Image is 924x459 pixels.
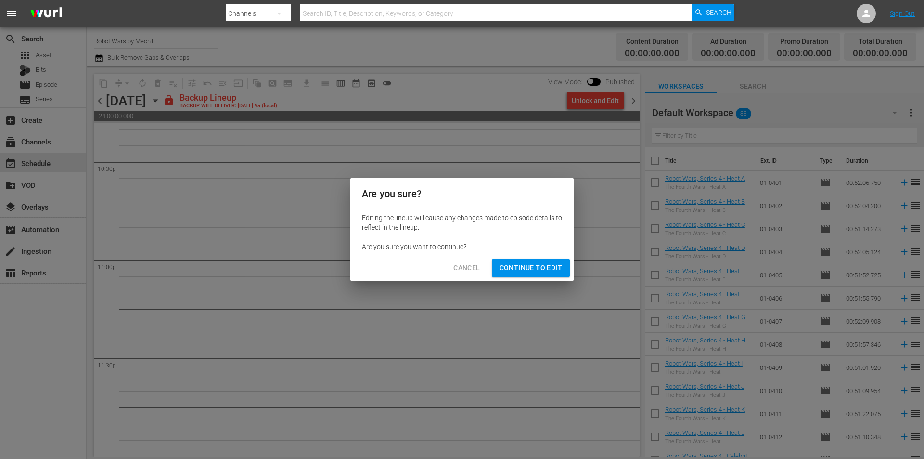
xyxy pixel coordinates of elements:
span: Continue to Edit [500,262,562,274]
span: menu [6,8,17,19]
div: Are you sure you want to continue? [362,242,562,251]
button: Cancel [446,259,488,277]
button: Continue to Edit [492,259,570,277]
div: Editing the lineup will cause any changes made to episode details to reflect in the lineup. [362,213,562,232]
img: ans4CAIJ8jUAAAAAAAAAAAAAAAAAAAAAAAAgQb4GAAAAAAAAAAAAAAAAAAAAAAAAJMjXAAAAAAAAAAAAAAAAAAAAAAAAgAT5G... [23,2,69,25]
a: Sign Out [890,10,915,17]
span: Search [706,4,731,21]
span: Cancel [453,262,480,274]
h2: Are you sure? [362,186,562,201]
